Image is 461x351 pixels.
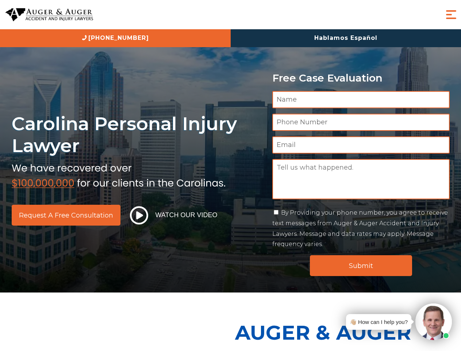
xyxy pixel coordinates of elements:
[12,161,226,188] img: sub text
[12,205,120,226] a: Request a Free Consultation
[5,8,93,22] img: Auger & Auger Accident and Injury Lawyers Logo
[12,113,264,157] h1: Carolina Personal Injury Lawyer
[272,114,450,131] input: Phone Number
[310,255,412,276] input: Submit
[272,136,450,154] input: Email
[415,303,452,340] img: Intaker widget Avatar
[235,314,457,351] p: Auger & Auger
[19,212,113,219] span: Request a Free Consultation
[444,7,458,22] button: Menu
[272,209,448,248] label: By Providing your phone number, you agree to receive text messages from Auger & Auger Accident an...
[350,317,408,327] div: 👋🏼 How can I help you?
[272,72,450,84] p: Free Case Evaluation
[128,206,220,225] button: Watch Our Video
[272,91,450,108] input: Name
